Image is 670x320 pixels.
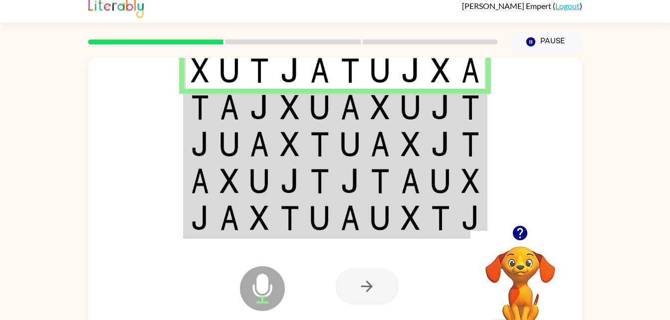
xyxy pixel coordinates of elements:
[250,95,269,120] img: j
[310,132,329,157] img: t
[461,58,479,83] img: a
[250,168,269,193] img: u
[341,205,360,230] img: a
[280,58,299,83] img: j
[250,132,269,157] img: a
[461,95,479,120] img: t
[310,58,329,83] img: a
[431,95,450,120] img: j
[555,1,580,10] a: Logout
[191,95,209,120] img: t
[191,58,209,83] img: x
[462,1,553,10] span: [PERSON_NAME] Empert
[371,205,390,230] img: u
[401,95,420,120] img: u
[341,95,360,120] img: a
[250,58,269,83] img: t
[220,58,239,83] img: u
[191,168,209,193] img: a
[220,205,239,230] img: a
[191,205,209,230] img: j
[431,168,450,193] img: u
[341,168,360,193] img: j
[510,30,582,53] button: Pause
[310,168,329,193] img: t
[461,205,479,230] img: j
[401,58,420,83] img: j
[220,95,239,120] img: a
[280,95,299,120] img: x
[220,132,239,157] img: u
[371,168,390,193] img: t
[341,58,360,83] img: t
[371,132,390,157] img: a
[280,132,299,157] img: x
[461,168,479,193] img: x
[461,132,479,157] img: t
[310,205,329,230] img: u
[431,58,450,83] img: x
[341,132,360,157] img: u
[250,205,269,230] img: x
[371,95,390,120] img: x
[280,168,299,193] img: j
[220,168,239,193] img: x
[191,132,209,157] img: j
[431,132,450,157] img: j
[401,205,420,230] img: x
[401,168,420,193] img: a
[280,205,299,230] img: t
[371,58,390,83] img: u
[431,205,450,230] img: t
[310,95,329,120] img: u
[462,1,582,10] div: ( )
[401,132,420,157] img: x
